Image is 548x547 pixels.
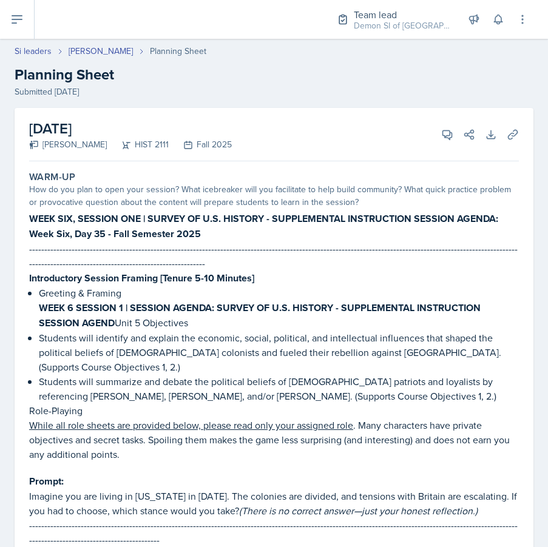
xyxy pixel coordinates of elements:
strong: Introductory Session Framing [Tenure 5-10 Minutes] [29,271,254,285]
p: Students will identify and explain the economic, social, political, and intellectual influences t... [39,331,519,374]
label: Warm-Up [29,171,76,183]
u: While all role sheets are provided below, please read only your assigned role [29,418,353,432]
div: HIST 2111 [107,138,169,151]
p: -------------------------------------------------------------------------------------------------... [29,518,519,547]
h2: [DATE] [29,118,232,139]
div: Fall 2025 [169,138,232,151]
p: . Many characters have private objectives and secret tasks. Spoiling them makes the game less sur... [29,418,519,461]
div: Demon SI of [GEOGRAPHIC_DATA] / Fall 2025 [354,19,451,32]
div: Planning Sheet [150,45,206,58]
strong: WEEK 6 SESSION 1 | SESSION AGENDA: SURVEY OF U.S. HISTORY - SUPPLEMENTAL INSTRUCTION SESSION AGEND [39,301,481,330]
div: Submitted [DATE] [15,86,533,98]
p: Unit 5 Objectives [39,300,519,331]
strong: WEEK SIX, SESSION ONE | SURVEY OF U.S. HISTORY - SUPPLEMENTAL INSTRUCTION SESSION AGENDA: Week Si... [29,212,498,241]
a: [PERSON_NAME] [69,45,133,58]
div: How do you plan to open your session? What icebreaker will you facilitate to help build community... [29,183,519,209]
div: Team lead [354,7,451,22]
p: -------------------------------------------------------------------------------------------------... [29,241,519,270]
h2: Planning Sheet [15,64,533,86]
p: Greeting & Framing [39,286,519,300]
a: Si leaders [15,45,52,58]
p: Imagine you are living in [US_STATE] in [DATE]. The colonies are divided, and tensions with Brita... [29,489,519,518]
p: Students will summarize and debate the political beliefs of [DEMOGRAPHIC_DATA] patriots and loyal... [39,374,519,403]
strong: Prompt: [29,474,64,488]
p: Role-Playing [29,403,519,418]
div: [PERSON_NAME] [29,138,107,151]
em: (There is no correct answer—just your honest reflection.) [239,504,478,517]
